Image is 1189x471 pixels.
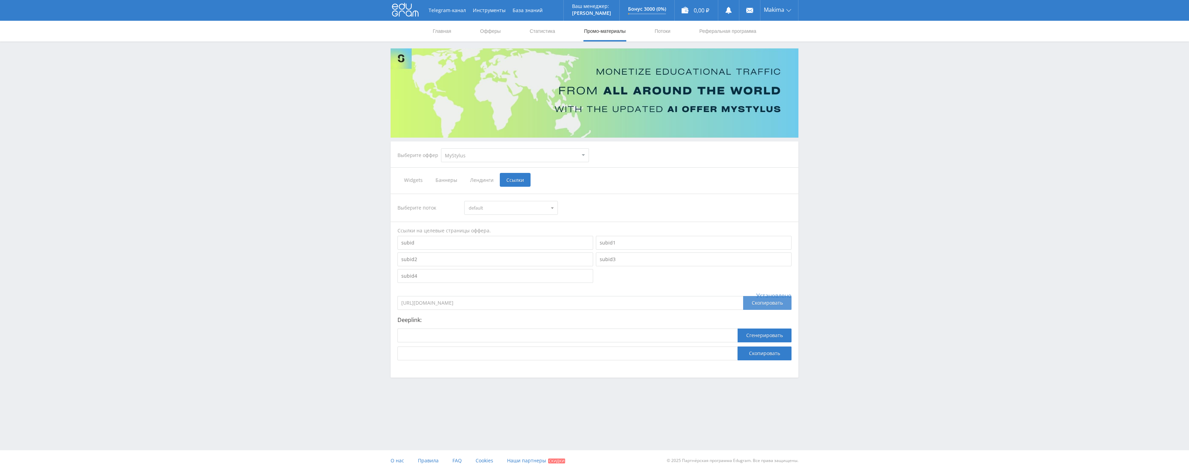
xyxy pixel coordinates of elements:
[699,21,757,41] a: Реферальная программа
[596,252,792,266] input: subid3
[464,173,500,187] span: Лендинги
[628,6,666,12] p: Бонус 3000 (0%)
[397,252,593,266] input: subid2
[572,3,611,9] p: Ваш менеджер:
[391,48,798,138] img: Banner
[529,21,556,41] a: Статистика
[743,296,792,310] div: Скопировать
[738,329,792,342] button: Сгенерировать
[738,347,792,360] button: Скопировать
[598,450,798,471] div: © 2025 Партнёрская программа Edugram. Все права защищены.
[452,457,462,464] span: FAQ
[572,10,611,16] p: [PERSON_NAME]
[429,173,464,187] span: Баннеры
[397,201,458,215] div: Выберите поток
[548,459,565,463] span: Скидки
[469,201,547,214] span: default
[397,236,593,250] input: subid
[418,457,439,464] span: Правила
[397,269,593,283] input: subid4
[397,173,429,187] span: Widgets
[476,450,493,471] a: Cookies
[452,450,462,471] a: FAQ
[418,450,439,471] a: Правила
[596,236,792,250] input: subid1
[756,293,792,299] span: Установлено
[476,457,493,464] span: Cookies
[507,457,546,464] span: Наши партнеры
[397,317,792,323] p: Deeplink:
[432,21,452,41] a: Главная
[391,450,404,471] a: О нас
[479,21,502,41] a: Офферы
[397,153,441,158] div: Выберите оффер
[764,7,784,12] span: Makima
[500,173,531,187] span: Ссылки
[654,21,671,41] a: Потоки
[397,227,792,234] div: Ссылки на целевые страницы оффера.
[583,21,626,41] a: Промо-материалы
[507,450,565,471] a: Наши партнеры Скидки
[391,457,404,464] span: О нас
